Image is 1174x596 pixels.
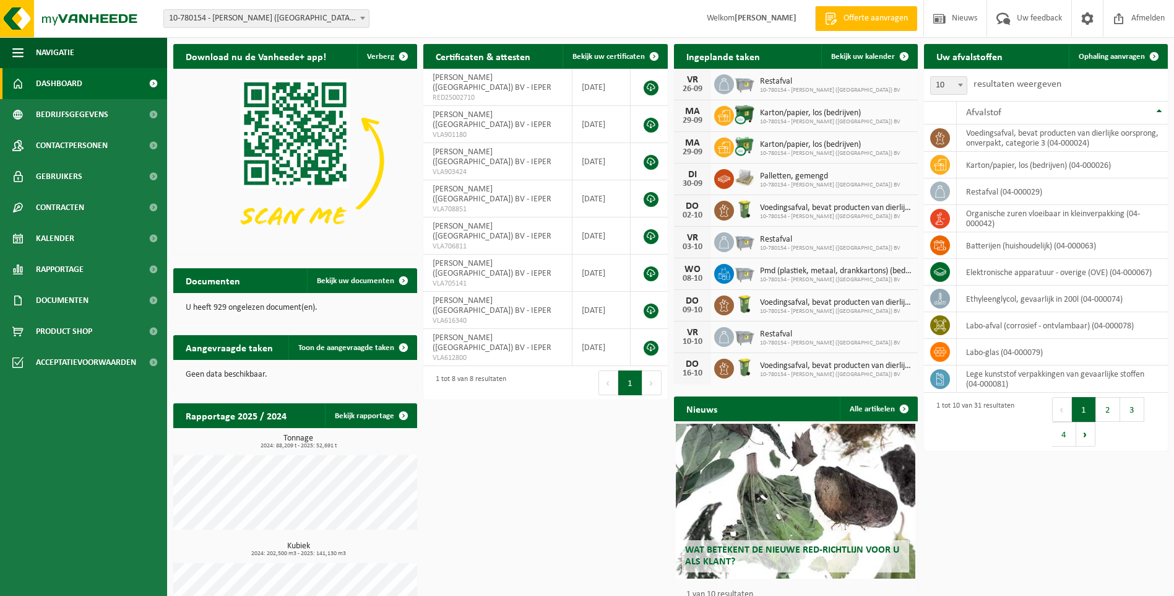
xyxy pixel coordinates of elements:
span: 2024: 202,500 m3 - 2025: 141,130 m3 [179,551,417,557]
div: 1 tot 8 van 8 resultaten [429,369,506,397]
img: WB-1100-CU [734,104,755,125]
span: Karton/papier, los (bedrijven) [760,140,900,150]
span: Voedingsafval, bevat producten van dierlijke oorsprong, onverpakt, categorie 3 [760,298,912,308]
img: WB-2500-GAL-GY-01 [734,230,755,252]
span: VLA612800 [433,353,563,363]
span: 10-780154 - [PERSON_NAME] ([GEOGRAPHIC_DATA]) BV [760,87,900,94]
h3: Tonnage [179,434,417,449]
img: Download de VHEPlus App [173,69,417,252]
span: 10-780154 - [PERSON_NAME] ([GEOGRAPHIC_DATA]) BV [760,213,912,221]
a: Bekijk rapportage [325,403,416,428]
h2: Download nu de Vanheede+ app! [173,44,339,68]
span: 10-780154 - [PERSON_NAME] ([GEOGRAPHIC_DATA]) BV [760,245,900,252]
td: labo-glas (04-000079) [957,339,1168,366]
span: Verberg [367,53,394,61]
a: Bekijk uw documenten [307,268,416,293]
button: Next [642,370,662,395]
button: 4 [1052,422,1076,447]
td: [DATE] [572,180,631,217]
div: 29-09 [680,116,705,125]
span: 10 [930,76,967,95]
span: 10-780154 - [PERSON_NAME] ([GEOGRAPHIC_DATA]) BV [760,182,900,189]
span: VLA616340 [433,316,563,326]
span: Ophaling aanvragen [1079,53,1145,61]
button: 1 [618,370,642,395]
button: Next [1076,422,1095,447]
img: WB-2500-GAL-GY-01 [734,262,755,283]
button: 3 [1120,397,1144,422]
span: Rapportage [36,254,84,285]
td: [DATE] [572,106,631,143]
td: labo-afval (corrosief - ontvlambaar) (04-000078) [957,312,1168,339]
button: 1 [1072,397,1096,422]
img: WB-0140-HPE-GN-50 [734,294,755,315]
span: [PERSON_NAME] ([GEOGRAPHIC_DATA]) BV - IEPER [433,222,551,241]
span: 10-780154 - [PERSON_NAME] ([GEOGRAPHIC_DATA]) BV [760,371,912,379]
span: Bekijk uw certificaten [572,53,645,61]
img: LP-PA-00000-WDN-11 [734,167,755,188]
span: 10-780154 - [PERSON_NAME] ([GEOGRAPHIC_DATA]) BV [760,340,900,347]
td: [DATE] [572,329,631,366]
h2: Uw afvalstoffen [924,44,1015,68]
span: [PERSON_NAME] ([GEOGRAPHIC_DATA]) BV - IEPER [433,333,551,353]
td: restafval (04-000029) [957,178,1168,205]
span: [PERSON_NAME] ([GEOGRAPHIC_DATA]) BV - IEPER [433,110,551,129]
a: Bekijk uw certificaten [563,44,667,69]
div: VR [680,75,705,85]
td: ethyleenglycol, gevaarlijk in 200l (04-000074) [957,286,1168,312]
span: Bekijk uw kalender [831,53,895,61]
span: Karton/papier, los (bedrijven) [760,108,900,118]
td: lege kunststof verpakkingen van gevaarlijke stoffen (04-000081) [957,366,1168,393]
span: Contactpersonen [36,130,108,161]
button: Previous [598,370,618,395]
span: [PERSON_NAME] ([GEOGRAPHIC_DATA]) BV - IEPER [433,185,551,204]
span: 10-780154 - [PERSON_NAME] ([GEOGRAPHIC_DATA]) BV [760,308,912,315]
label: resultaten weergeven [973,79,1061,89]
span: Navigatie [36,37,74,68]
span: 10-780154 - ROYAL SANDERS (BELGIUM) BV - IEPER [164,10,369,27]
div: DO [680,201,705,211]
td: karton/papier, los (bedrijven) (04-000026) [957,152,1168,178]
h2: Aangevraagde taken [173,335,285,359]
div: 10-10 [680,338,705,346]
a: Bekijk uw kalender [821,44,917,69]
h2: Certificaten & attesten [423,44,543,68]
span: [PERSON_NAME] ([GEOGRAPHIC_DATA]) BV - IEPER [433,259,551,278]
span: 10-780154 - [PERSON_NAME] ([GEOGRAPHIC_DATA]) BV [760,276,912,284]
div: 1 tot 10 van 31 resultaten [930,396,1014,448]
img: WB-2500-GAL-GY-01 [734,325,755,346]
h3: Kubiek [179,542,417,557]
div: 16-10 [680,369,705,378]
span: Acceptatievoorwaarden [36,347,136,378]
div: MA [680,107,705,116]
button: Previous [1052,397,1072,422]
span: VLA903424 [433,167,563,177]
td: batterijen (huishoudelijk) (04-000063) [957,232,1168,259]
td: [DATE] [572,69,631,106]
a: Offerte aanvragen [815,6,917,31]
div: DO [680,296,705,306]
span: Afvalstof [966,108,1001,118]
td: elektronische apparatuur - overige (OVE) (04-000067) [957,259,1168,286]
div: 29-09 [680,148,705,157]
span: Bekijk uw documenten [317,277,394,285]
div: WO [680,265,705,274]
span: VLA705141 [433,279,563,289]
td: voedingsafval, bevat producten van dierlijke oorsprong, onverpakt, categorie 3 (04-000024) [957,125,1168,152]
h2: Ingeplande taken [674,44,772,68]
img: WB-0770-CU [734,136,755,157]
span: Product Shop [36,316,92,347]
span: Voedingsafval, bevat producten van dierlijke oorsprong, onverpakt, categorie 3 [760,361,912,371]
h2: Nieuws [674,397,730,421]
a: Alle artikelen [840,397,917,421]
div: 30-09 [680,180,705,188]
div: VR [680,233,705,243]
div: 09-10 [680,306,705,315]
p: U heeft 929 ongelezen document(en). [186,304,405,312]
p: Geen data beschikbaar. [186,370,405,379]
span: [PERSON_NAME] ([GEOGRAPHIC_DATA]) BV - IEPER [433,147,551,167]
span: VLA708851 [433,204,563,214]
div: 03-10 [680,243,705,252]
span: 2024: 88,209 t - 2025: 52,691 t [179,443,417,449]
td: organische zuren vloeibaar in kleinverpakking (04-000042) [957,205,1168,232]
